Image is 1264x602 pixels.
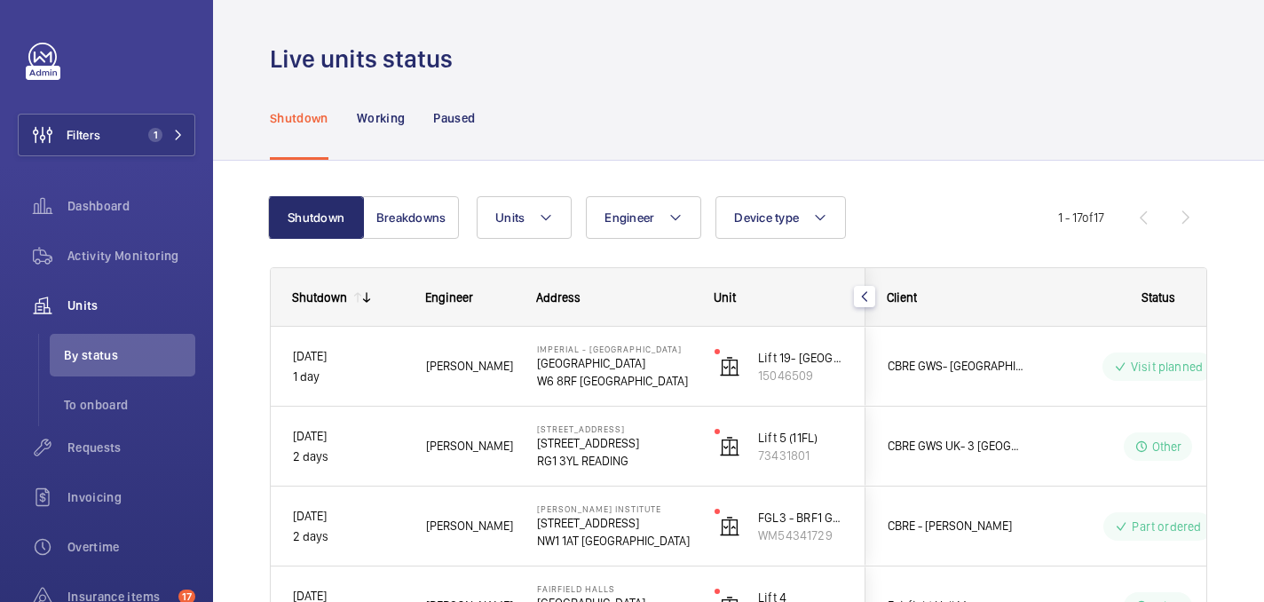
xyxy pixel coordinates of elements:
p: Lift 5 (11FL) [758,429,843,447]
p: W6 8RF [GEOGRAPHIC_DATA] [537,372,691,390]
p: 2 days [293,527,403,547]
span: of [1082,210,1094,225]
p: [STREET_ADDRESS] [537,424,691,434]
button: Filters1 [18,114,195,156]
p: WM54341729 [758,527,843,544]
span: [PERSON_NAME] [426,516,514,536]
p: [DATE] [293,506,403,527]
span: By status [64,346,195,364]
span: [PERSON_NAME] [426,356,514,376]
span: [PERSON_NAME] [426,436,514,456]
p: [DATE] [293,346,403,367]
p: 73431801 [758,447,843,464]
span: Device type [734,210,799,225]
p: [STREET_ADDRESS] [537,514,691,532]
p: Part ordered [1132,518,1201,535]
span: Dashboard [67,197,195,215]
p: [DATE] [293,426,403,447]
button: Units [477,196,572,239]
span: Engineer [425,290,473,305]
span: Client [887,290,917,305]
p: Shutdown [270,109,328,127]
span: Overtime [67,538,195,556]
p: 1 day [293,367,403,387]
p: FGL3 - BRF1 Goods Lift L/H [758,509,843,527]
span: 1 - 17 17 [1058,211,1104,224]
p: NW1 1AT [GEOGRAPHIC_DATA] [537,532,691,550]
img: elevator.svg [719,516,740,537]
span: CBRE - [PERSON_NAME] [888,516,1024,536]
button: Breakdowns [363,196,459,239]
button: Engineer [586,196,701,239]
img: elevator.svg [719,356,740,377]
p: Imperial - [GEOGRAPHIC_DATA] [537,344,691,354]
span: Requests [67,439,195,456]
span: Units [67,297,195,314]
span: CBRE GWS UK- 3 [GEOGRAPHIC_DATA] [GEOGRAPHIC_DATA] [888,436,1024,456]
div: Unit [714,290,844,305]
p: 2 days [293,447,403,467]
span: Activity Monitoring [67,247,195,265]
button: Shutdown [268,196,364,239]
p: [GEOGRAPHIC_DATA] [537,354,691,372]
span: 1 [148,128,162,142]
span: Status [1142,290,1175,305]
span: To onboard [64,396,195,414]
img: elevator.svg [719,436,740,457]
p: RG1 3YL READING [537,452,691,470]
p: [PERSON_NAME] Institute [537,503,691,514]
h1: Live units status [270,43,463,75]
p: [STREET_ADDRESS] [537,434,691,452]
span: CBRE GWS- [GEOGRAPHIC_DATA] ([GEOGRAPHIC_DATA]) [888,356,1024,376]
p: Working [357,109,405,127]
p: Fairfield Halls [537,583,691,594]
span: Invoicing [67,488,195,506]
span: Filters [67,126,100,144]
span: Engineer [604,210,654,225]
span: Address [536,290,581,305]
p: Visit planned [1131,358,1203,376]
p: Paused [433,109,475,127]
p: 15046509 [758,367,843,384]
p: Lift 19- [GEOGRAPHIC_DATA] Block (Passenger) [758,349,843,367]
p: Other [1152,438,1182,455]
button: Device type [715,196,846,239]
div: Shutdown [292,290,347,305]
span: Units [495,210,525,225]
